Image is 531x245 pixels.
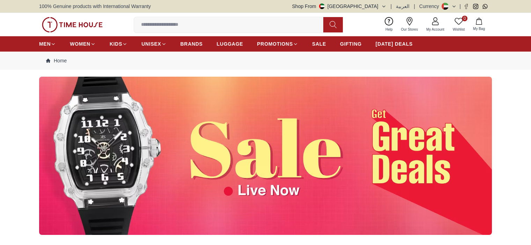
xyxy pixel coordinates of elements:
[70,38,96,50] a: WOMEN
[469,16,489,33] button: My Bag
[340,38,362,50] a: GIFTING
[398,27,421,32] span: Our Stores
[449,16,469,33] a: 0Wishlist
[383,27,396,32] span: Help
[340,40,362,47] span: GIFTING
[462,16,467,21] span: 0
[376,38,413,50] a: [DATE] DEALS
[319,3,325,9] img: United Arab Emirates
[217,38,243,50] a: LUGGAGE
[470,26,488,31] span: My Bag
[464,4,469,9] a: Facebook
[459,3,461,10] span: |
[419,3,442,10] div: Currency
[381,16,397,33] a: Help
[312,40,326,47] span: SALE
[39,40,51,47] span: MEN
[473,4,478,9] a: Instagram
[141,38,166,50] a: UNISEX
[257,40,293,47] span: PROMOTIONS
[257,38,298,50] a: PROMOTIONS
[397,16,422,33] a: Our Stores
[482,4,488,9] a: Whatsapp
[180,40,203,47] span: BRANDS
[39,3,151,10] span: 100% Genuine products with International Warranty
[180,38,203,50] a: BRANDS
[396,3,410,10] button: العربية
[39,38,56,50] a: MEN
[42,17,103,32] img: ...
[110,40,122,47] span: KIDS
[450,27,467,32] span: Wishlist
[46,57,67,64] a: Home
[376,40,413,47] span: [DATE] DEALS
[39,52,492,70] nav: Breadcrumb
[110,38,127,50] a: KIDS
[141,40,161,47] span: UNISEX
[414,3,415,10] span: |
[70,40,90,47] span: WOMEN
[391,3,392,10] span: |
[39,77,492,235] img: ...
[292,3,386,10] button: Shop From[GEOGRAPHIC_DATA]
[423,27,447,32] span: My Account
[217,40,243,47] span: LUGGAGE
[312,38,326,50] a: SALE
